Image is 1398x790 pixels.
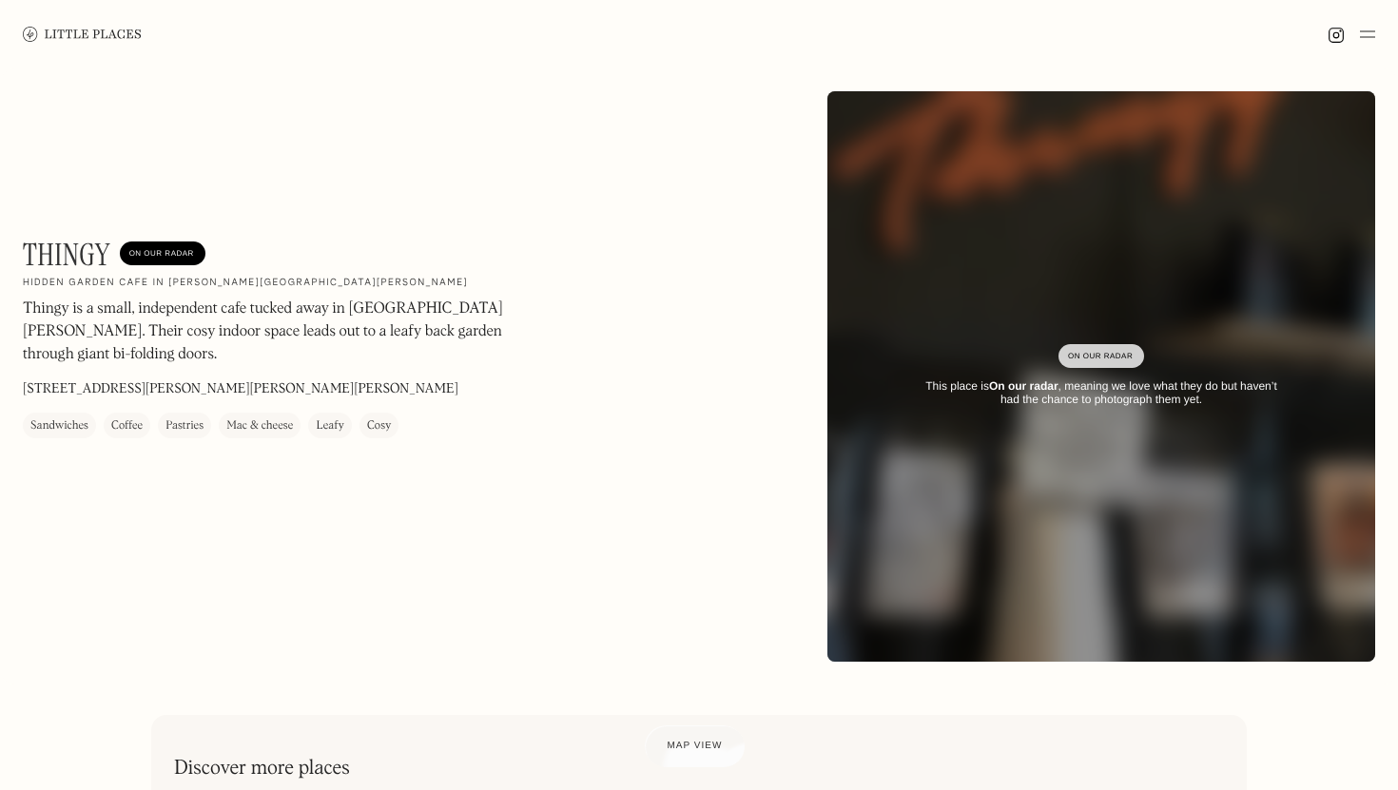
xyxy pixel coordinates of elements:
a: Map view [645,725,746,767]
p: Thingy is a small, independent cafe tucked away in [GEOGRAPHIC_DATA] [PERSON_NAME]. Their cosy in... [23,299,536,367]
div: Leafy [316,417,343,436]
h2: Discover more places [174,757,350,780]
div: This place is , meaning we love what they do but haven’t had the chance to photograph them yet. [915,379,1288,407]
h2: Hidden garden cafe in [PERSON_NAME][GEOGRAPHIC_DATA][PERSON_NAME] [23,278,468,291]
div: Cosy [367,417,391,436]
div: Sandwiches [30,417,88,436]
p: [STREET_ADDRESS][PERSON_NAME][PERSON_NAME][PERSON_NAME] [23,380,458,400]
div: On Our Radar [1068,347,1135,366]
div: Coffee [111,417,143,436]
div: Pastries [165,417,204,436]
div: Mac & cheese [226,417,293,436]
h1: Thingy [23,237,110,273]
div: On Our Radar [129,245,196,264]
strong: On our radar [989,379,1058,393]
span: Map view [668,741,723,751]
